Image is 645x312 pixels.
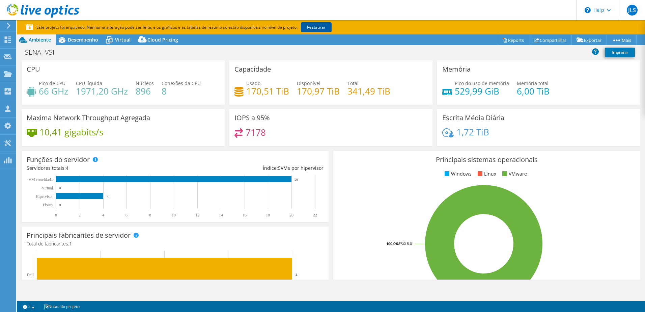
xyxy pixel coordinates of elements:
[66,165,68,171] span: 4
[289,213,293,217] text: 20
[27,240,324,248] h4: Total de fabricantes:
[313,213,317,217] text: 22
[162,80,201,86] span: Conexões da CPU
[22,49,65,56] h1: SENAI-VSI
[115,36,131,43] span: Virtual
[69,240,72,247] span: 1
[442,66,471,73] h3: Memória
[39,80,65,86] span: Pico de CPU
[172,213,176,217] text: 10
[39,128,103,136] h4: 10,41 gigabits/s
[149,213,151,217] text: 8
[501,170,527,178] li: VMware
[136,80,154,86] span: Núcleos
[455,87,509,95] h4: 529,99 GiB
[455,80,509,86] span: Pico do uso de memória
[297,87,340,95] h4: 170,97 TiB
[585,7,591,13] svg: \n
[136,87,154,95] h4: 896
[605,48,635,57] a: Imprimir
[347,87,390,95] h4: 341,49 TiB
[195,213,199,217] text: 12
[43,203,53,207] tspan: Físico
[295,178,298,181] text: 20
[18,302,39,311] a: 2
[234,66,271,73] h3: Capacidade
[59,203,61,207] text: 0
[28,177,53,182] text: VM convidada
[456,128,489,136] h4: 1,72 TiB
[76,80,102,86] span: CPU líquida
[442,114,504,122] h3: Escrita Média Diária
[36,194,53,199] text: Hipervisor
[219,213,223,217] text: 14
[278,165,281,171] span: 5
[386,241,399,246] tspan: 100.0%
[529,35,572,45] a: Compartilhar
[607,35,637,45] a: Mais
[59,186,61,190] text: 0
[571,35,607,45] a: Exportar
[234,114,270,122] h3: IOPS a 95%
[243,213,247,217] text: 16
[27,272,34,277] text: Dell
[39,87,68,95] h4: 66 GHz
[497,35,529,45] a: Reports
[55,213,57,217] text: 0
[102,213,104,217] text: 4
[27,164,175,172] div: Servidores totais:
[246,87,289,95] h4: 170,51 TiB
[125,213,128,217] text: 6
[42,186,53,190] text: Virtual
[246,129,266,136] h4: 7178
[147,36,178,43] span: Cloud Pricing
[301,22,332,32] a: Restaurar
[297,80,320,86] span: Disponível
[29,36,51,43] span: Ambiente
[68,36,98,43] span: Desempenho
[399,241,412,246] tspan: ESXi 8.0
[39,302,84,311] a: Notas do projeto
[107,195,109,198] text: 4
[476,170,496,178] li: Linux
[27,232,131,239] h3: Principais fabricantes de servidor
[296,272,298,277] text: 4
[27,156,90,163] h3: Funções do servidor
[443,170,472,178] li: Windows
[517,87,550,95] h4: 6,00 TiB
[162,87,201,95] h4: 8
[246,80,260,86] span: Usado
[627,5,638,16] span: JLS
[347,80,359,86] span: Total
[26,24,357,31] p: Este projeto foi arquivado. Nenhuma alteração pode ser feita, e os gráficos e as tabelas de resum...
[338,156,635,163] h3: Principais sistemas operacionais
[79,213,81,217] text: 2
[27,66,40,73] h3: CPU
[175,164,324,172] div: Índice: VMs por hipervisor
[76,87,128,95] h4: 1971,20 GHz
[517,80,549,86] span: Memória total
[266,213,270,217] text: 18
[27,114,150,122] h3: Maxima Network Throughput Agregada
